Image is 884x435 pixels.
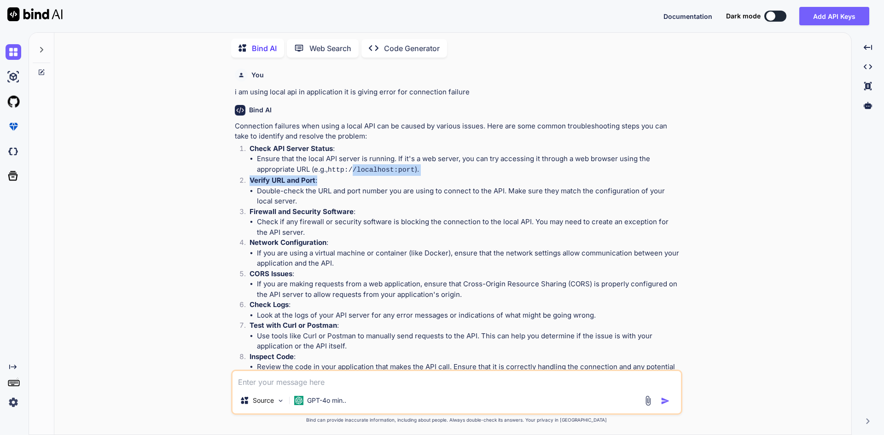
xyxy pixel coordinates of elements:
img: attachment [643,395,653,406]
button: Documentation [663,12,712,21]
span: Dark mode [726,12,761,21]
span: Documentation [663,12,712,20]
p: : [250,238,680,248]
strong: Check API Server Status [250,144,333,153]
p: Connection failures when using a local API can be caused by various issues. Here are some common ... [235,121,680,142]
p: Bind can provide inaccurate information, including about people. Always double-check its answers.... [231,417,682,423]
p: Bind AI [252,43,277,54]
li: Check if any firewall or security software is blocking the connection to the local API. You may n... [257,217,680,238]
strong: Network Configuration [250,238,326,247]
li: Double-check the URL and port number you are using to connect to the API. Make sure they match th... [257,186,680,207]
img: ai-studio [6,69,21,85]
img: settings [6,394,21,410]
p: : [250,300,680,310]
img: Pick Models [277,397,285,405]
code: http://localhost:port [328,166,415,174]
li: Look at the logs of your API server for any error messages or indications of what might be going ... [257,310,680,321]
p: Code Generator [384,43,440,54]
li: If you are making requests from a web application, ensure that Cross-Origin Resource Sharing (COR... [257,279,680,300]
button: Add API Keys [799,7,869,25]
h6: Bind AI [249,105,272,115]
img: darkCloudIdeIcon [6,144,21,159]
p: GPT-4o min.. [307,396,346,405]
strong: Test with Curl or Postman [250,321,337,330]
img: GPT-4o mini [294,396,303,405]
img: chat [6,44,21,60]
p: : [250,320,680,331]
strong: Verify URL and Port [250,176,315,185]
strong: Inspect Code [250,352,294,361]
strong: Check Logs [250,300,289,309]
li: If you are using a virtual machine or container (like Docker), ensure that the network settings a... [257,248,680,269]
img: githubLight [6,94,21,110]
p: Source [253,396,274,405]
p: i am using local api in application it is giving error for connection failure [235,87,680,98]
p: : [250,207,680,217]
strong: CORS Issues [250,269,292,278]
li: Review the code in your application that makes the API call. Ensure that it is correctly handling... [257,362,680,383]
p: : [250,144,680,154]
strong: Firewall and Security Software [250,207,354,216]
p: Web Search [309,43,351,54]
li: Use tools like Curl or Postman to manually send requests to the API. This can help you determine ... [257,331,680,352]
p: : [250,352,680,362]
img: icon [661,396,670,406]
p: : [250,175,680,186]
img: Bind AI [7,7,63,21]
img: premium [6,119,21,134]
p: : [250,269,680,279]
li: Ensure that the local API server is running. If it's a web server, you can try accessing it throu... [257,154,680,175]
h6: You [251,70,264,80]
